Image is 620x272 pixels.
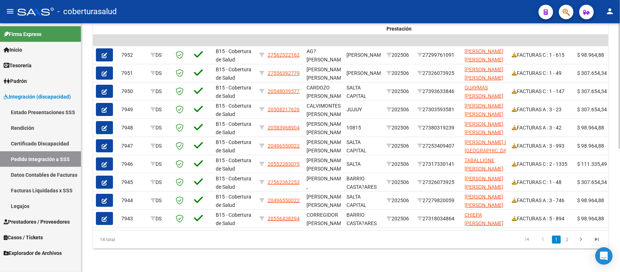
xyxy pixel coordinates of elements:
datatable-header-cell: CUIL [256,13,304,45]
div: 202506 [386,51,412,59]
div: 7946 [121,160,145,168]
span: $ 98.964,88 [577,143,604,149]
span: [PERSON_NAME] [PERSON_NAME] , [307,157,345,180]
div: 7945 [121,178,145,187]
span: B15 - Cobertura de Salud [216,85,251,99]
div: DS [150,87,170,96]
span: Período Prestación [386,17,412,32]
div: FACTURAS A : 3 - 746 [512,196,571,205]
span: SALTA CAPITAL [347,139,366,153]
span: [PERSON_NAME] [347,52,385,58]
mat-icon: person [605,7,614,16]
span: BARRIO CASTA?ARES [347,212,377,226]
datatable-header-cell: Prestador [462,13,509,45]
span: $ 98.964,88 [577,197,604,203]
span: 20548039577 [268,88,300,94]
span: 20583968904 [268,125,300,131]
div: 7948 [121,124,145,132]
div: FACTURAS C : 1 - 615 [512,51,571,59]
a: go to next page [574,236,588,244]
span: TABALLIONE [PERSON_NAME] [465,157,503,172]
mat-icon: menu [6,7,15,16]
div: 27317330141 [417,160,459,168]
div: 14 total [93,231,195,249]
datatable-header-cell: Gerenciador [213,13,256,45]
div: 202506 [386,178,412,187]
span: $ 98.964,88 [577,52,604,58]
div: 7943 [121,215,145,223]
span: [PERSON_NAME] [PERSON_NAME] [465,48,503,63]
div: 27380319239 [417,124,459,132]
div: 27326073925 [417,69,459,77]
span: B15 - Cobertura de Salud [216,212,251,226]
span: Casos / Tickets [4,233,43,241]
div: 202506 [386,69,412,77]
span: 20556438294 [268,216,300,221]
span: B15 - Cobertura de Salud [216,194,251,208]
datatable-header-cell: CAE [173,13,191,45]
a: 1 [552,236,561,244]
div: FACTURAS A : 3 - 23 [512,105,571,114]
span: Integración (discapacidad) [4,93,71,101]
span: Padrón [4,77,27,85]
span: Firma Express [4,30,41,38]
span: $ 307.654,34 [577,107,607,112]
div: FACTURAS A : 5 - 894 [512,215,571,223]
span: [PERSON_NAME] [PERSON_NAME] [465,121,503,135]
span: 20496550022 [268,197,300,203]
span: [PERSON_NAME] [PERSON_NAME] , [307,121,345,144]
div: 202506 [386,196,412,205]
datatable-header-cell: Período Prestación [384,13,414,45]
span: $ 307.654,34 [577,88,607,94]
a: go to last page [590,236,604,244]
div: 7950 [121,87,145,96]
span: GUAYMAS [PERSON_NAME] [PERSON_NAME] [465,85,503,107]
div: FACTURAS A : 3 - 993 [512,142,571,150]
div: 27279820059 [417,196,459,205]
span: 20496550022 [268,143,300,149]
span: Explorador de Archivos [4,249,62,257]
div: 27318034864 [417,215,459,223]
datatable-header-cell: Localidad [344,13,384,45]
div: DS [150,142,170,150]
span: AG? [PERSON_NAME], [307,48,347,63]
div: DS [150,178,170,187]
span: [PERSON_NAME] [PERSON_NAME] [PERSON_NAME] [465,67,503,89]
div: DS [150,105,170,114]
span: B15 - Cobertura de Salud [216,103,251,117]
span: 27556392779 [268,70,300,76]
div: 27393633846 [417,87,459,96]
span: 10815 [347,125,361,131]
span: 27562322162 [268,52,300,58]
div: FACTURAS C : 1 - 48 [512,178,571,187]
span: [PERSON_NAME] [PERSON_NAME] [PERSON_NAME] [465,176,503,198]
datatable-header-cell: Archivo [147,13,173,45]
div: FACTURAS C : 1 - 147 [512,87,571,96]
div: DS [150,196,170,205]
span: [PERSON_NAME] DE [GEOGRAPHIC_DATA] [465,139,514,153]
span: 27562362253 [268,179,300,185]
div: DS [150,215,170,223]
div: DS [150,124,170,132]
div: Open Intercom Messenger [595,247,613,265]
span: [PERSON_NAME] [PERSON_NAME] , [307,67,345,89]
span: SALTA CAPITAL [347,194,366,208]
span: 20552283075 [268,161,300,167]
span: B15 - Cobertura de Salud [216,67,251,81]
span: $ 111.335,49 [577,161,607,167]
datatable-header-cell: Padrón [191,13,213,45]
a: 2 [563,236,572,244]
span: - coberturasalud [57,4,117,20]
span: [PERSON_NAME] [347,70,385,76]
span: [PERSON_NAME] , [307,176,345,190]
span: Tesorería [4,61,32,69]
span: [PERSON_NAME] [PERSON_NAME] [465,103,503,117]
span: $ 98.964,88 [577,216,604,221]
span: SALTA CAPITAL [347,85,366,99]
span: [PERSON_NAME] [PERSON_NAME] , [307,139,345,162]
datatable-header-cell: Afiliado [304,13,344,45]
div: 27299761091 [417,51,459,59]
span: $ 307.654,34 [577,179,607,185]
div: DS [150,160,170,168]
span: 20508217626 [268,107,300,112]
